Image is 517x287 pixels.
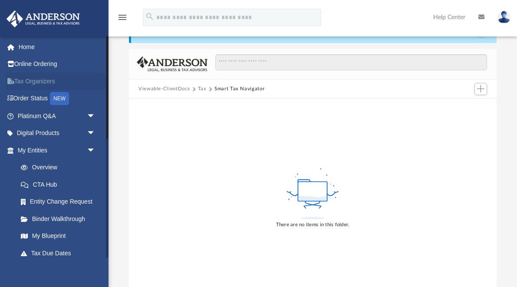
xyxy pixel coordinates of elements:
[145,12,155,21] i: search
[6,56,109,73] a: Online Ordering
[215,54,487,71] input: Search files and folders
[4,10,82,27] img: Anderson Advisors Platinum Portal
[50,92,69,105] div: NEW
[214,85,264,93] button: Smart Tax Navigator
[87,125,104,142] span: arrow_drop_down
[12,159,109,176] a: Overview
[12,210,109,228] a: Binder Walkthrough
[6,38,109,56] a: Home
[6,90,109,108] a: Order StatusNEW
[497,11,510,23] img: User Pic
[12,193,109,211] a: Entity Change Request
[12,244,109,262] a: Tax Due Dates
[6,142,109,159] a: My Entitiesarrow_drop_down
[474,83,487,95] button: Add
[198,85,207,93] button: Tax
[276,221,350,229] div: There are no items in this folder.
[6,73,109,90] a: Tax Organizers
[117,16,128,23] a: menu
[12,176,109,193] a: CTA Hub
[87,107,104,125] span: arrow_drop_down
[6,107,109,125] a: Platinum Q&Aarrow_drop_down
[12,228,104,245] a: My Blueprint
[6,125,109,142] a: Digital Productsarrow_drop_down
[87,142,104,159] span: arrow_drop_down
[117,12,128,23] i: menu
[138,85,190,93] button: Viewable-ClientDocs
